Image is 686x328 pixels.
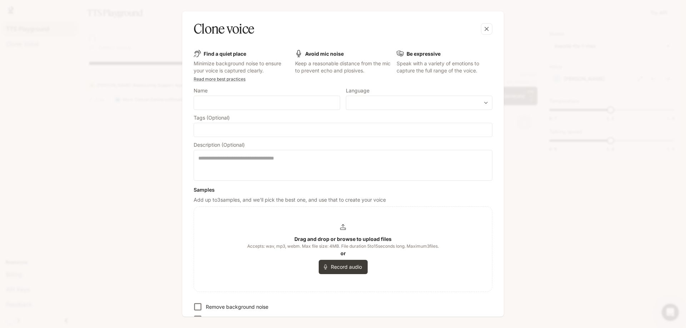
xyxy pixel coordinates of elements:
b: Avoid mic noise [305,51,344,57]
p: Minimize background noise to ensure your voice is captured clearly. [194,60,289,74]
span: Accepts: wav, mp3, webm. Max file size: 4MB. File duration 5 to 15 seconds long. Maximum 3 files. [247,243,439,250]
button: Record audio [319,260,368,274]
p: Remove background noise [206,303,268,311]
p: Add up to 3 samples, and we'll pick the best one, and use that to create your voice [194,196,492,203]
p: Name [194,88,208,93]
h5: Clone voice [194,20,254,38]
b: Be expressive [407,51,441,57]
h6: Samples [194,186,492,193]
a: Read more best practices [194,76,245,82]
p: Language [346,88,369,93]
div: ​ [346,99,492,106]
p: Speak with a variety of emotions to capture the full range of the voice. [397,60,492,74]
p: Tags (Optional) [194,115,230,120]
p: Keep a reasonable distance from the mic to prevent echo and plosives. [295,60,391,74]
b: Find a quiet place [204,51,246,57]
b: Drag and drop or browse to upload files [294,236,392,242]
p: Description (Optional) [194,142,245,147]
b: or [340,250,346,256]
